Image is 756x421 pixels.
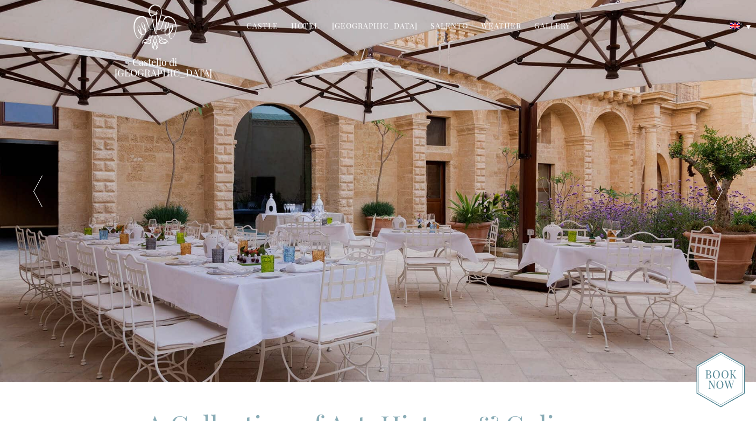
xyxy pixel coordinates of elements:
[133,4,176,50] img: Castello di Ugento
[332,20,418,33] a: [GEOGRAPHIC_DATA]
[481,20,521,33] a: Weather
[115,57,195,78] a: Castello di [GEOGRAPHIC_DATA]
[291,20,319,33] a: Hotel
[246,20,278,33] a: Castle
[696,352,745,408] img: new-booknow.png
[730,23,740,29] img: English
[430,20,468,33] a: Salento
[534,20,570,33] a: Gallery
